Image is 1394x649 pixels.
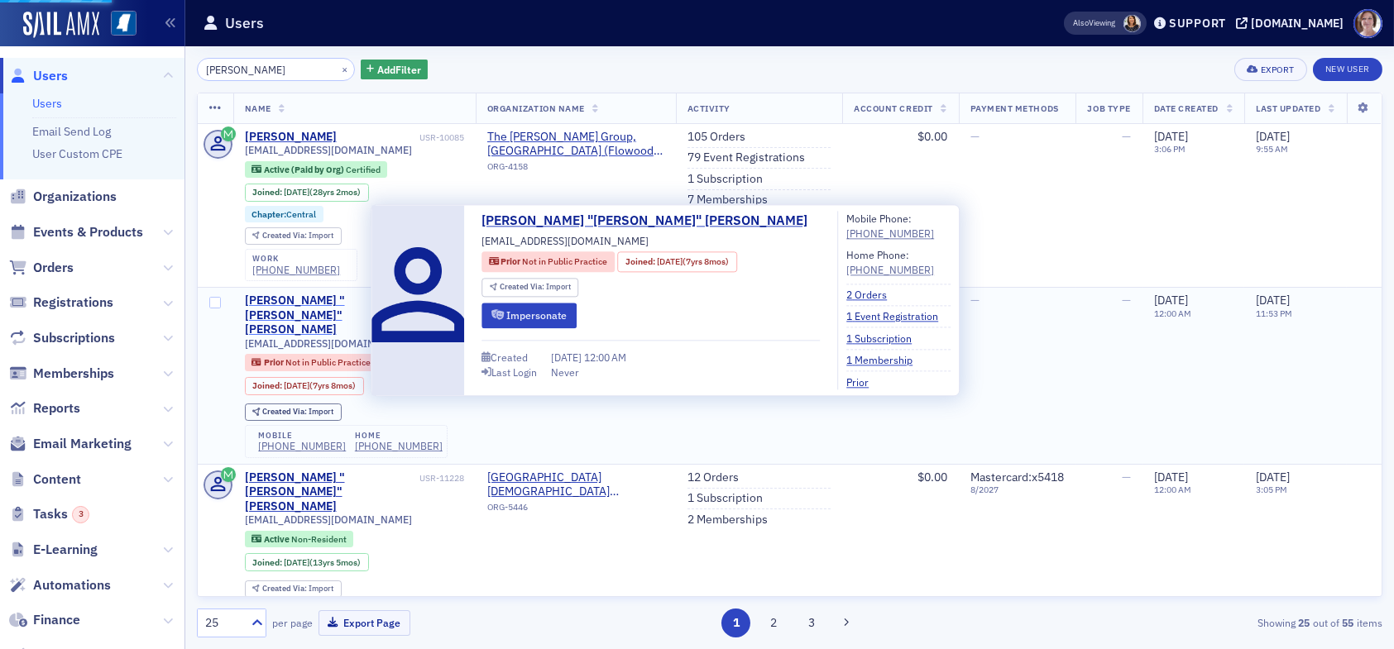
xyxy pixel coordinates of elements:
a: Active Non-Resident [251,533,346,544]
span: Non-Resident [291,533,347,545]
button: Export [1234,58,1306,81]
a: Chapter:Central [251,209,316,220]
a: 2 Orders [846,287,899,302]
span: Account Credit [854,103,932,114]
a: Users [9,67,68,85]
div: Export [1261,65,1295,74]
div: Created Via: Import [245,403,342,421]
div: USR-11228 [419,473,464,484]
span: [DATE] [1154,129,1188,144]
a: Users [32,96,62,111]
a: [PHONE_NUMBER] [355,440,443,452]
a: [PERSON_NAME] "[PERSON_NAME]" [PERSON_NAME] [245,470,417,514]
div: Prior: Prior: Not in Public Practice [245,354,378,370]
div: Joined: 1997-07-01 00:00:00 [245,184,369,202]
a: Prior Not in Public Practice [251,357,370,368]
span: E-Learning [33,541,98,559]
div: Support [1169,16,1226,31]
div: (13yrs 5mos) [284,557,361,568]
div: Active: Active: Non-Resident [245,531,354,547]
span: Memberships [33,365,114,383]
a: Memberships [9,365,114,383]
span: Reports [33,399,80,418]
span: Content [33,470,81,489]
span: Mastercard : x5418 [970,470,1064,484]
div: [PHONE_NUMBER] [846,262,934,277]
span: Joined : [252,187,284,198]
button: × [338,61,352,76]
span: Job Type [1088,103,1131,114]
span: Profile [1353,9,1382,38]
span: [DATE] [1256,129,1290,144]
a: 1 Subscription [687,172,763,187]
div: Import [262,408,333,417]
span: Active (Paid by Org) [264,164,346,175]
a: Subscriptions [9,329,115,347]
div: Joined: 2017-12-28 00:00:00 [618,251,737,272]
button: AddFilter [361,60,429,80]
span: — [1122,470,1131,484]
label: per page [272,615,313,630]
span: [EMAIL_ADDRESS][DOMAIN_NAME] [481,233,649,248]
span: Noma Burge [1123,15,1141,32]
span: Prior [501,255,522,267]
span: [EMAIL_ADDRESS][DOMAIN_NAME] [245,337,412,350]
div: 25 [205,614,242,632]
span: Macon Road Baptist School (Arlington, TN) [487,470,664,499]
span: [EMAIL_ADDRESS][DOMAIN_NAME] [245,513,412,526]
div: USR-10085 [339,132,464,143]
span: Add Filter [377,62,421,77]
span: Organization Name [487,103,585,114]
span: Joined : [252,557,284,568]
a: [PERSON_NAME] "[PERSON_NAME]" [PERSON_NAME] [245,293,416,337]
button: 2 [759,608,788,637]
span: $0.00 [917,129,947,144]
a: Finance [9,611,80,629]
div: 3 [72,506,89,523]
span: [DATE] [284,379,309,391]
a: New User [1313,58,1382,81]
strong: 55 [1339,615,1357,630]
input: Search… [197,58,355,81]
span: — [1122,293,1131,308]
a: 12 Orders [687,470,739,485]
a: Organizations [9,188,117,206]
a: 7 Memberships [687,193,768,208]
span: Joined : [625,255,657,269]
div: (7yrs 8mos) [657,255,729,269]
div: work [252,254,340,264]
a: Content [9,470,81,489]
span: Automations [33,576,111,594]
div: home [355,431,443,441]
span: Created Via : [500,281,546,292]
a: [PHONE_NUMBER] [846,227,934,241]
time: 12:00 AM [1154,308,1191,319]
a: [PHONE_NUMBER] [252,264,340,276]
div: Joined: 2017-12-28 00:00:00 [245,377,364,395]
div: Import [500,283,571,292]
span: Not in Public Practice [522,255,607,267]
span: [EMAIL_ADDRESS][DOMAIN_NAME] [245,144,412,156]
span: [DATE] [1154,293,1188,308]
span: [DATE] [657,255,683,267]
a: Reports [9,399,80,418]
div: Created [491,353,528,362]
button: [DOMAIN_NAME] [1236,17,1349,29]
a: Email Marketing [9,435,132,453]
button: 3 [797,608,826,637]
a: 1 Event Registration [846,309,951,324]
span: The Burgess Group, PA (Flowood, MS) [487,130,664,159]
time: 3:06 PM [1154,143,1186,155]
span: — [970,129,980,144]
a: 1 Subscription [687,491,763,506]
span: — [1122,129,1131,144]
a: 105 Orders [687,130,745,145]
div: [DOMAIN_NAME] [1251,16,1344,31]
span: Orders [33,259,74,277]
a: [PERSON_NAME] [245,130,337,145]
div: Created Via: Import [481,278,578,297]
a: [PHONE_NUMBER] [258,440,346,452]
